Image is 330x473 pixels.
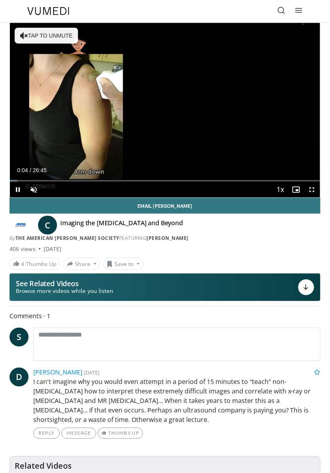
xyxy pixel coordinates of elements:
[147,235,189,241] a: [PERSON_NAME]
[30,167,31,173] span: /
[10,180,320,182] div: Progress Bar
[15,235,119,241] a: The American [PERSON_NAME] Society
[10,219,32,232] img: The American Roentgen Ray Society
[63,258,100,270] button: Share
[288,182,304,198] button: Enable picture-in-picture mode
[33,428,60,439] a: Reply
[15,462,72,471] h4: Related Videos
[33,377,320,425] p: I can't imagine why you would even attempt in a period of 15 minutes to "teach" non-[MEDICAL_DATA...
[10,198,320,214] a: Email [PERSON_NAME]
[304,182,320,198] button: Fullscreen
[10,311,320,321] span: Comments 1
[26,182,42,198] button: Unmute
[10,23,320,198] video-js: Video Player
[38,216,57,235] a: C
[27,7,69,15] img: VuMedi Logo
[103,258,144,270] button: Save to
[17,167,28,173] span: 0:04
[60,219,183,232] h4: Imaging the [MEDICAL_DATA] and Beyond
[44,245,61,253] div: [DATE]
[33,167,47,173] span: 26:45
[10,328,29,347] a: S
[15,28,78,44] button: Tap to unmute
[10,258,60,270] a: 4 Thumbs Up
[61,428,96,439] a: Message
[10,274,320,301] button: See Related Videos Browse more videos while you listen
[10,235,320,242] div: By FEATURING
[273,182,288,198] button: Playback Rate
[10,182,26,198] button: Pause
[84,369,99,376] small: [DATE]
[10,368,29,387] a: D
[16,279,113,287] p: See Related Videos
[33,368,82,377] a: [PERSON_NAME]
[16,287,113,295] span: Browse more videos while you listen
[21,260,24,268] span: 4
[10,245,36,253] span: 406 views
[98,428,143,439] a: Thumbs Up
